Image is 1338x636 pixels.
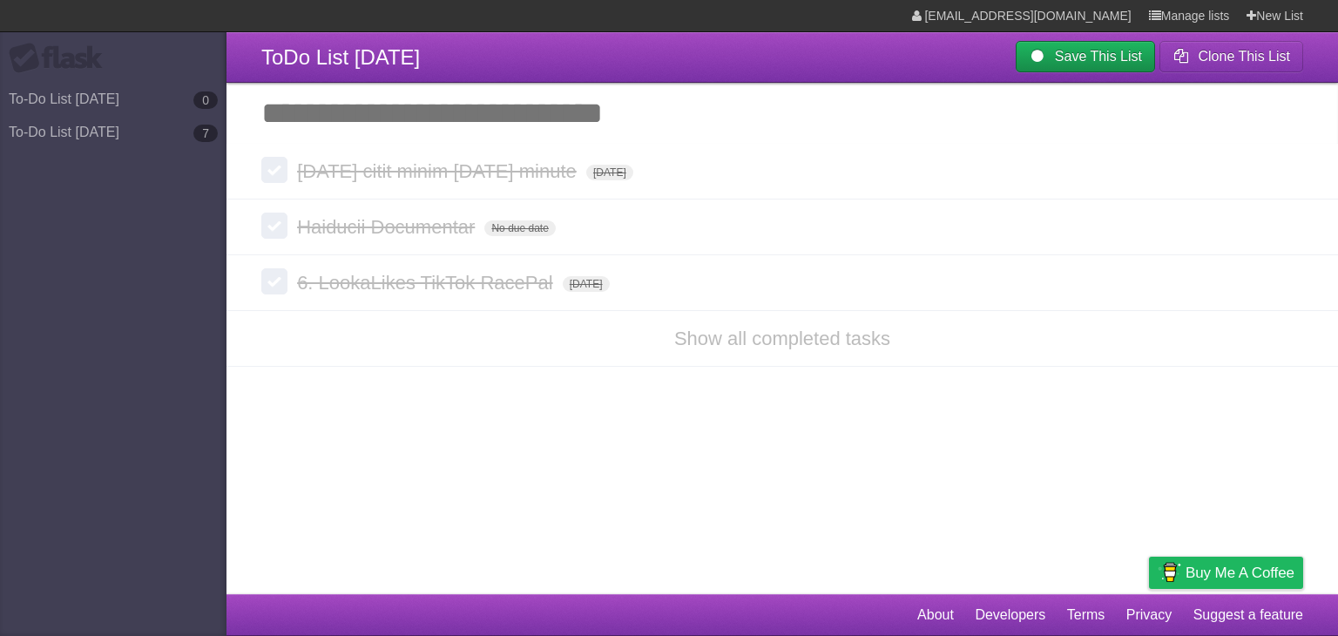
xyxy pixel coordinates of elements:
label: Done [261,268,287,294]
label: Done [261,213,287,239]
label: Done [261,157,287,183]
div: Flask [9,43,113,74]
a: Show all completed tasks [674,328,890,349]
a: Developers [975,599,1045,632]
a: About [917,599,954,632]
a: Buy me a coffee [1149,557,1303,589]
b: Clone This List [1198,49,1290,64]
span: [DATE] [563,276,610,292]
span: 6. LookaLikes TikTok RacePal [297,272,557,294]
a: Suggest a feature [1193,599,1303,632]
img: Buy me a coffee [1158,558,1181,587]
a: Save This List [1016,41,1155,72]
b: 0 [193,91,218,109]
a: Privacy [1126,599,1172,632]
span: Buy me a coffee [1186,558,1294,588]
span: [DATE] [586,165,633,180]
a: Terms [1067,599,1105,632]
b: 7 [193,125,218,142]
button: Clone This List [1159,41,1303,72]
b: Save This List [1055,49,1142,64]
span: Haiducii Documentar [297,216,479,238]
span: No due date [484,220,555,236]
span: [DATE] citit minim [DATE] minute [297,160,581,182]
span: ToDo List [DATE] [261,45,420,69]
